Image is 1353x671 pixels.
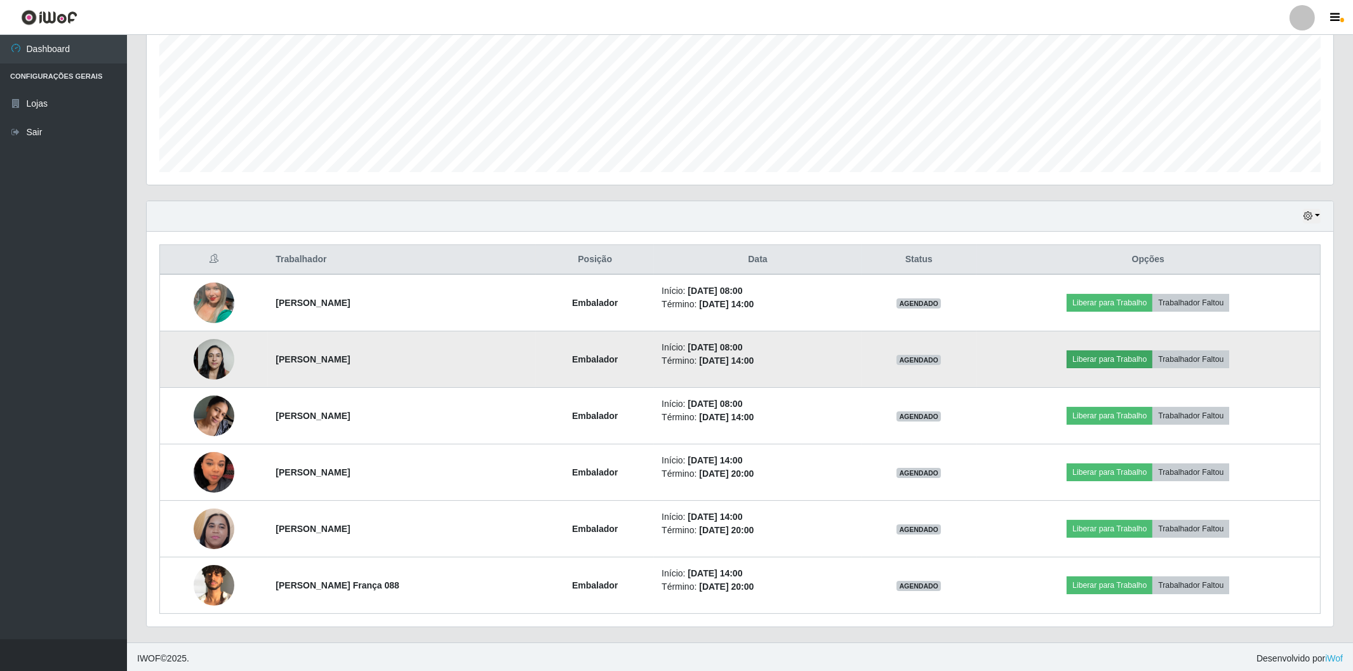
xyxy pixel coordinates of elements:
[662,354,854,368] li: Término:
[276,411,350,421] strong: [PERSON_NAME]
[1152,407,1229,425] button: Trabalhador Faltou
[1325,653,1343,663] a: iWof
[1067,463,1152,481] button: Liberar para Trabalho
[194,389,234,442] img: 1738511750636.jpeg
[699,299,754,309] time: [DATE] 14:00
[572,524,618,534] strong: Embalador
[1067,407,1152,425] button: Liberar para Trabalho
[896,355,941,365] span: AGENDADO
[699,525,754,535] time: [DATE] 20:00
[1067,576,1152,594] button: Liberar para Trabalho
[896,298,941,309] span: AGENDADO
[536,245,654,275] th: Posição
[662,397,854,411] li: Início:
[1067,294,1152,312] button: Liberar para Trabalho
[699,468,754,479] time: [DATE] 20:00
[662,454,854,467] li: Início:
[699,355,754,366] time: [DATE] 14:00
[688,455,742,465] time: [DATE] 14:00
[662,284,854,298] li: Início:
[194,332,234,386] img: 1736472567092.jpeg
[662,567,854,580] li: Início:
[276,580,399,590] strong: [PERSON_NAME] França 088
[194,565,234,606] img: 1757732634015.jpeg
[662,467,854,481] li: Término:
[194,484,234,574] img: 1739383182576.jpeg
[137,653,161,663] span: IWOF
[137,652,189,665] span: © 2025 .
[276,524,350,534] strong: [PERSON_NAME]
[276,354,350,364] strong: [PERSON_NAME]
[1152,576,1229,594] button: Trabalhador Faltou
[688,512,742,522] time: [DATE] 14:00
[662,298,854,311] li: Término:
[572,580,618,590] strong: Embalador
[1256,652,1343,665] span: Desenvolvido por
[896,468,941,478] span: AGENDADO
[572,411,618,421] strong: Embalador
[688,342,742,352] time: [DATE] 08:00
[1152,520,1229,538] button: Trabalhador Faltou
[896,411,941,422] span: AGENDADO
[688,286,742,296] time: [DATE] 08:00
[268,245,536,275] th: Trabalhador
[688,568,742,578] time: [DATE] 14:00
[654,245,862,275] th: Data
[1152,463,1229,481] button: Trabalhador Faltou
[662,510,854,524] li: Início:
[276,467,350,477] strong: [PERSON_NAME]
[276,298,350,308] strong: [PERSON_NAME]
[21,10,77,25] img: CoreUI Logo
[896,581,941,591] span: AGENDADO
[976,245,1321,275] th: Opções
[688,399,742,409] time: [DATE] 08:00
[194,436,234,508] img: 1749184663025.jpeg
[662,580,854,594] li: Término:
[662,411,854,424] li: Término:
[1067,520,1152,538] button: Liberar para Trabalho
[572,467,618,477] strong: Embalador
[699,581,754,592] time: [DATE] 20:00
[194,267,234,339] img: 1684607735548.jpeg
[572,298,618,308] strong: Embalador
[1067,350,1152,368] button: Liberar para Trabalho
[1152,350,1229,368] button: Trabalhador Faltou
[1152,294,1229,312] button: Trabalhador Faltou
[662,524,854,537] li: Término:
[862,245,976,275] th: Status
[896,524,941,535] span: AGENDADO
[699,412,754,422] time: [DATE] 14:00
[662,341,854,354] li: Início:
[572,354,618,364] strong: Embalador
